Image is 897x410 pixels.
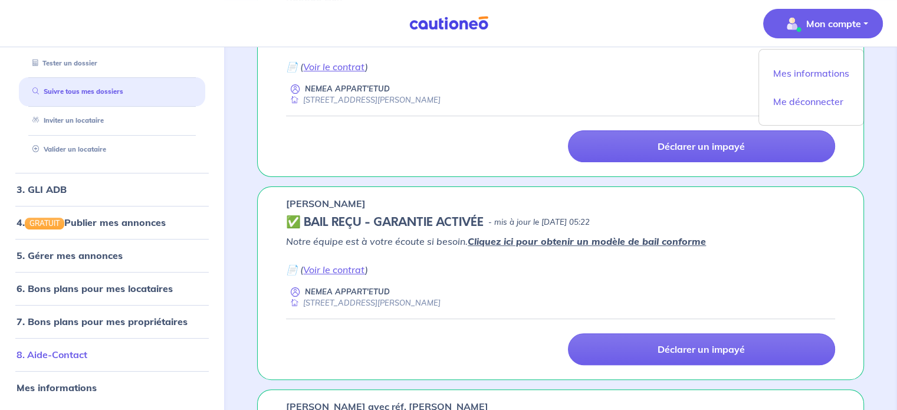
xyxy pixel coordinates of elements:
[19,83,205,102] div: Suivre tous mes dossiers
[19,140,205,160] div: Valider un locataire
[28,146,106,154] a: Valider un locataire
[806,17,861,31] p: Mon compte
[286,264,368,275] em: 📄 ( )
[783,14,801,33] img: illu_account_valid_menu.svg
[19,54,205,73] div: Tester un dossier
[405,16,493,31] img: Cautioneo
[5,343,219,367] div: 8. Aide-Contact
[658,140,745,152] p: Déclarer un impayé
[488,217,590,228] p: - mis à jour le [DATE] 05:22
[286,235,706,247] em: Notre équipe est à votre écoute si besoin.
[17,183,67,195] a: 3. GLI ADB
[17,349,87,361] a: 8. Aide-Contact
[568,130,835,162] a: Déclarer un impayé
[305,286,390,297] p: NEMEA APPART'ETUD
[286,94,441,106] div: [STREET_ADDRESS][PERSON_NAME]
[764,92,859,111] a: Me déconnecter
[17,316,188,328] a: 7. Bons plans pour mes propriétaires
[28,88,123,96] a: Suivre tous mes dossiers
[28,117,104,125] a: Inviter un locataire
[286,196,366,211] p: [PERSON_NAME]
[468,235,706,247] a: Cliquez ici pour obtenir un modèle de bail conforme
[305,83,390,94] p: NEMEA APPART'ETUD
[17,217,166,228] a: 4.GRATUITPublier mes annonces
[763,9,883,38] button: illu_account_valid_menu.svgMon compte
[286,215,835,229] div: state: CONTRACT-VALIDATED, Context: IN-LANDLORD,IS-GL-CAUTION-IN-LANDLORD
[17,283,173,295] a: 6. Bons plans pour mes locataires
[286,215,484,229] h5: ✅ BAIL REÇU - GARANTIE ACTIVÉE
[764,64,859,83] a: Mes informations
[28,59,97,67] a: Tester un dossier
[5,244,219,268] div: 5. Gérer mes annonces
[19,111,205,131] div: Inviter un locataire
[758,49,864,126] div: illu_account_valid_menu.svgMon compte
[303,264,365,275] a: Voir le contrat
[5,277,219,301] div: 6. Bons plans pour mes locataires
[568,333,835,365] a: Déclarer un impayé
[17,250,123,262] a: 5. Gérer mes annonces
[5,310,219,334] div: 7. Bons plans pour mes propriétaires
[17,382,97,394] a: Mes informations
[303,61,365,73] a: Voir le contrat
[5,376,219,400] div: Mes informations
[658,343,745,355] p: Déclarer un impayé
[286,297,441,309] div: [STREET_ADDRESS][PERSON_NAME]
[5,211,219,234] div: 4.GRATUITPublier mes annonces
[5,178,219,201] div: 3. GLI ADB
[286,61,368,73] em: 📄 ( )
